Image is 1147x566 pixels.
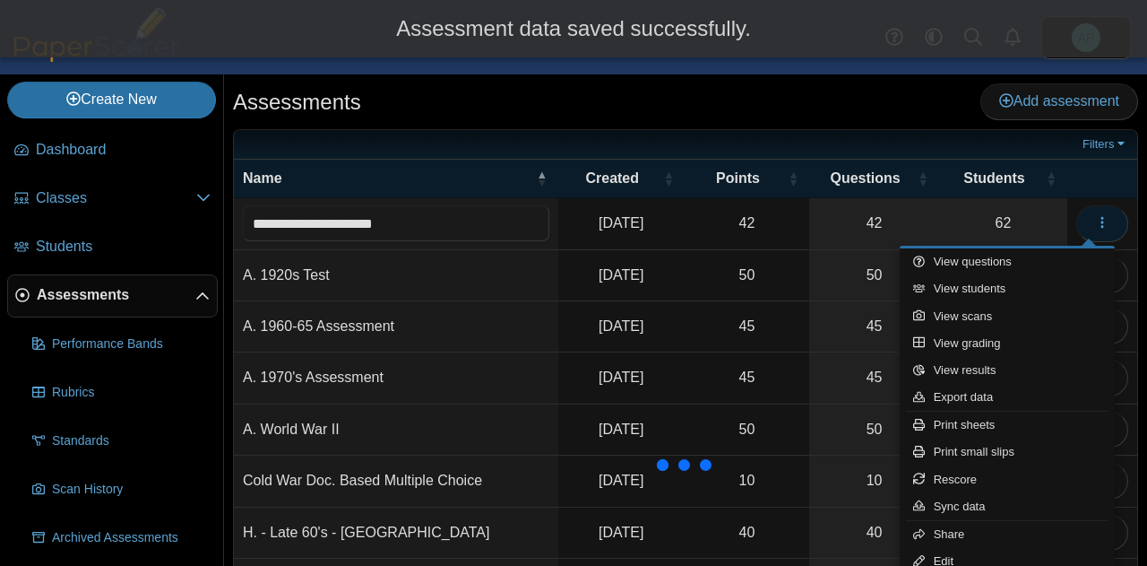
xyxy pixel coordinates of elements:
span: Students [36,237,211,257]
a: Students [7,226,218,269]
a: Dashboard [7,129,218,172]
time: Dec 3, 2024 at 11:41 AM [599,422,643,437]
a: View students [900,275,1115,302]
a: 50 [809,405,939,455]
span: Questions : Activate to sort [918,160,928,197]
span: Add assessment [999,93,1119,109]
td: H. - Late 60's - [GEOGRAPHIC_DATA] [234,508,558,559]
a: 45 [809,301,939,352]
a: View grading [900,330,1115,357]
a: View results [900,357,1115,384]
span: Dashboard [36,140,211,160]
td: A. 1960-65 Assessment [234,301,558,353]
span: Assessments [37,285,195,305]
a: View questions [900,248,1115,275]
td: 42 [685,198,809,249]
a: Performance Bands [25,323,218,366]
td: A. 1920s Test [234,250,558,301]
a: Archived Assessments [25,517,218,560]
a: Print sheets [900,412,1115,439]
a: Create New [7,82,216,118]
span: Students [963,170,1024,186]
td: A. 1970's Assessment [234,353,558,404]
a: 50 [809,250,939,300]
a: PaperScorer [7,49,186,65]
span: Students : Activate to sort [1046,160,1056,197]
td: Cold War Doc. Based Multiple Choice [234,456,558,507]
time: May 5, 2025 at 8:28 AM [599,370,643,385]
a: Print small slips [900,439,1115,466]
a: Standards [25,420,218,463]
span: Created : Activate to sort [663,160,674,197]
td: 45 [685,301,809,353]
h1: Assessments [233,87,361,118]
td: A. World War II [234,405,558,456]
a: View scans [900,303,1115,330]
a: 45 [809,353,939,403]
td: 40 [685,508,809,559]
a: Sync data [900,493,1115,520]
span: Created [585,170,639,186]
time: Apr 1, 2025 at 10:46 AM [599,215,643,231]
td: 45 [685,353,809,404]
span: Points : Activate to sort [788,160,798,197]
time: Apr 4, 2025 at 8:28 AM [599,525,643,540]
a: Assessments [7,274,218,318]
span: Scan History [52,481,211,499]
a: Classes [7,178,218,221]
div: Assessment data saved successfully. [13,13,1134,44]
a: Share [900,521,1115,548]
a: Scan History [25,468,218,511]
span: Standards [52,432,211,450]
span: Name : Activate to invert sorting [537,160,548,197]
a: 62 [939,198,1067,248]
span: Rubrics [52,384,211,402]
a: Add assessment [980,83,1138,119]
span: Archived Assessments [52,529,211,547]
a: Rescore [900,466,1115,493]
a: 42 [809,198,939,248]
span: Questions [830,170,900,186]
span: Name [243,170,282,186]
a: Rubrics [25,371,218,414]
span: Points [716,170,760,186]
a: Filters [1078,135,1133,153]
time: Mar 13, 2025 at 10:27 AM [599,318,643,334]
a: 40 [809,508,939,558]
time: Oct 11, 2024 at 11:49 AM [599,267,643,283]
a: Export data [900,384,1115,411]
td: 50 [685,405,809,456]
span: Performance Bands [52,335,211,353]
span: Classes [36,188,196,208]
a: 10 [809,456,939,506]
td: 50 [685,250,809,301]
